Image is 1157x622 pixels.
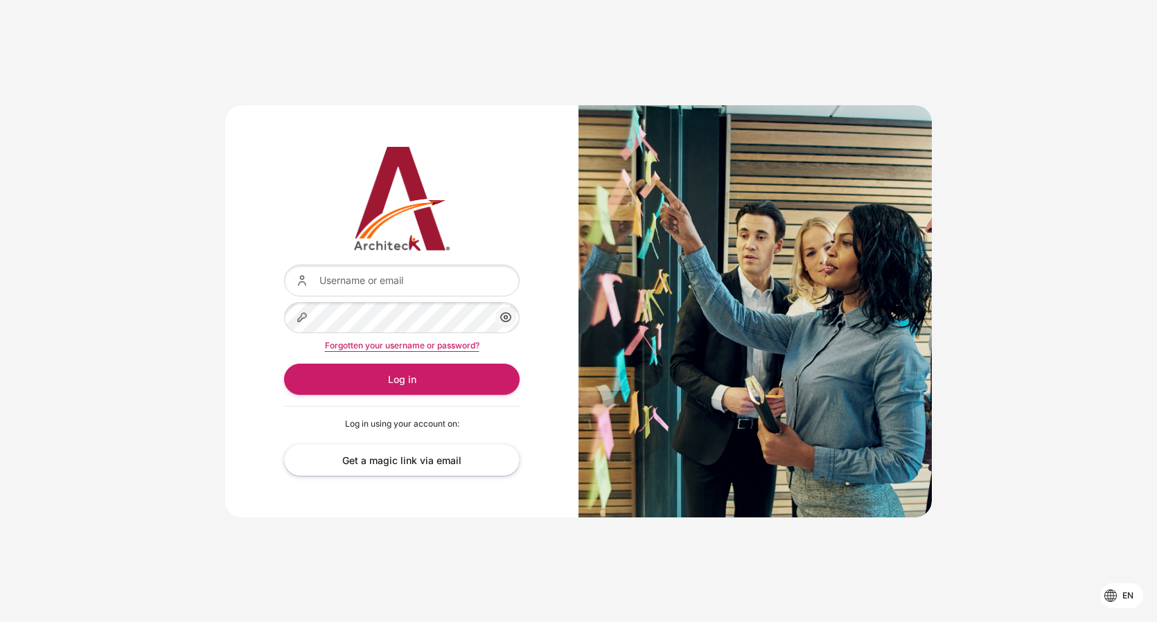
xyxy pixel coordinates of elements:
a: Get a magic link via email [284,444,520,475]
input: Username or email [284,265,520,296]
button: Log in [284,364,520,395]
a: Forgotten your username or password? [325,340,479,350]
a: Architeck 12 Architeck 12 [284,147,520,251]
button: Languages [1100,583,1143,608]
p: Log in using your account on: [284,418,520,430]
span: en [1122,589,1133,602]
img: Architeck 12 [284,147,520,251]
